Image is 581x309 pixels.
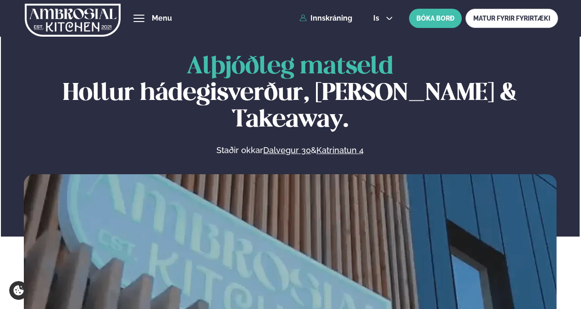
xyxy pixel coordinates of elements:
[373,15,382,22] span: is
[187,55,393,78] span: Alþjóðleg matseld
[366,15,400,22] button: is
[409,9,462,28] button: BÓKA BORÐ
[316,145,364,156] a: Katrinatun 4
[299,14,352,22] a: Innskráning
[9,281,28,300] a: Cookie settings
[117,145,464,156] p: Staðir okkar &
[24,54,557,133] h1: Hollur hádegisverður, [PERSON_NAME] & Takeaway.
[25,1,121,39] img: logo
[263,145,311,156] a: Dalvegur 30
[465,9,558,28] a: MATUR FYRIR FYRIRTÆKI
[133,13,144,24] button: hamburger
